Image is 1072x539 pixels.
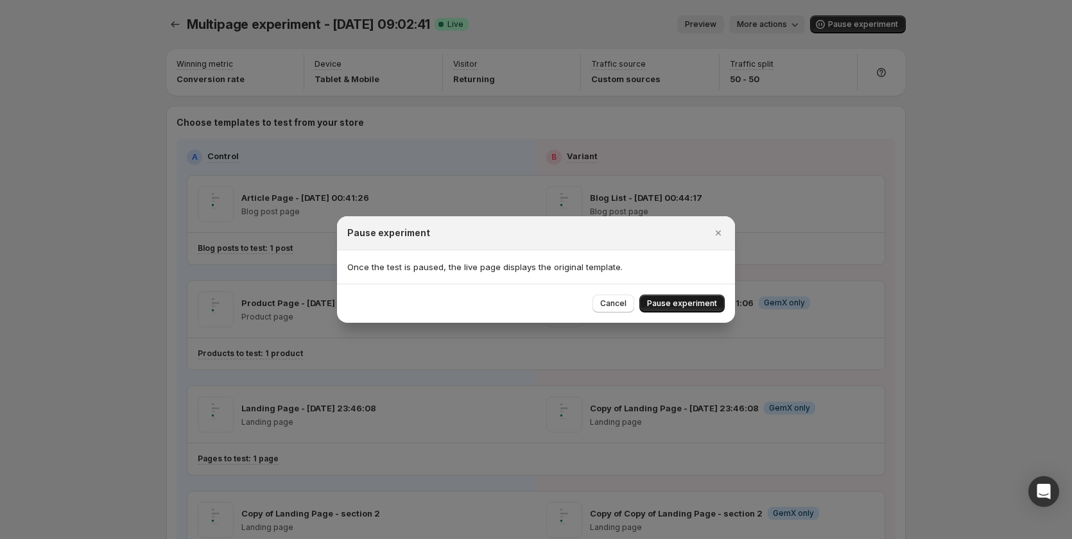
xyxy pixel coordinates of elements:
h2: Pause experiment [347,227,430,239]
button: Cancel [592,295,634,312]
p: Once the test is paused, the live page displays the original template. [347,261,725,273]
div: Open Intercom Messenger [1028,476,1059,507]
span: Pause experiment [647,298,717,309]
button: Pause experiment [639,295,725,312]
span: Cancel [600,298,627,309]
button: Close [709,224,727,242]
